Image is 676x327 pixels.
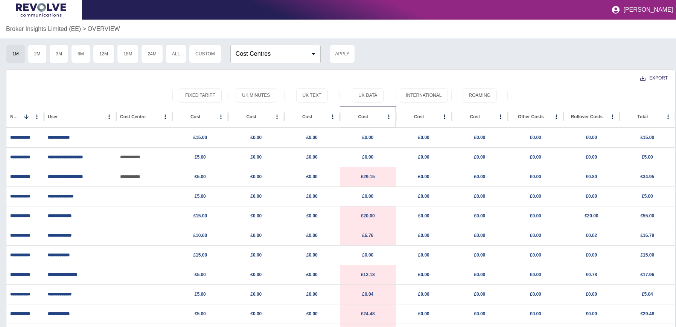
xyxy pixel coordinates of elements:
a: £10.00 [193,233,207,238]
a: £0.00 [530,311,541,316]
button: UK Data [352,88,384,103]
a: £0.00 [418,194,429,199]
div: Number [10,114,20,119]
a: £0.80 [586,174,597,179]
a: £0.00 [474,154,485,160]
button: UK Text [296,88,328,103]
a: £0.00 [474,252,485,258]
a: £0.00 [250,292,262,297]
button: All [166,44,186,63]
a: £0.00 [418,213,429,219]
a: £0.00 [250,154,262,160]
a: £29.15 [361,174,375,179]
button: Export [634,71,674,85]
a: £0.02 [586,233,597,238]
a: £0.00 [250,135,262,140]
a: £0.00 [418,233,429,238]
a: £6.76 [362,233,373,238]
a: £34.95 [640,174,654,179]
button: Cost column menu [327,112,338,122]
div: Rollover Costs [571,114,603,119]
a: £0.00 [586,194,597,199]
button: [PERSON_NAME] [608,2,676,17]
button: Rollover Costs column menu [607,112,618,122]
button: 2M [28,44,47,63]
button: Sort [21,112,32,122]
button: Other Costs column menu [551,112,562,122]
a: £0.00 [530,233,541,238]
a: OVERVIEW [88,24,120,34]
a: £0.00 [306,154,318,160]
button: 12M [93,44,114,63]
a: £0.00 [530,252,541,258]
a: £0.00 [586,252,597,258]
div: Cost Centre [120,114,146,119]
p: > [82,24,86,34]
button: Total column menu [663,112,673,122]
a: £0.00 [250,252,262,258]
button: Fixed Tariff [179,88,222,103]
a: £0.00 [306,174,318,179]
a: £0.00 [250,213,262,219]
button: 24M [141,44,163,63]
a: £0.00 [474,213,485,219]
div: Cost [358,114,368,119]
a: £0.00 [306,233,318,238]
div: Cost [414,114,424,119]
a: £0.00 [306,135,318,140]
div: Total [637,114,648,119]
a: £0.00 [306,252,318,258]
button: 3M [49,44,69,63]
a: £5.00 [642,154,653,160]
img: Logo [16,3,66,17]
a: £0.00 [362,252,373,258]
a: £15.00 [193,135,207,140]
a: £17.96 [640,272,654,277]
a: £0.00 [306,272,318,277]
a: £0.00 [418,154,429,160]
div: Cost [246,114,256,119]
button: 1M [6,44,25,63]
a: £5.00 [195,292,206,297]
a: £5.00 [195,272,206,277]
a: £0.00 [474,233,485,238]
a: £0.00 [474,292,485,297]
div: Cost [470,114,480,119]
a: £0.00 [586,311,597,316]
a: £0.00 [586,135,597,140]
a: £55.00 [640,213,654,219]
button: Cost column menu [272,112,282,122]
a: Broker Insights Limited (EE) [6,24,81,34]
a: £0.00 [586,154,597,160]
button: Roaming [463,88,497,103]
a: £24.48 [361,311,375,316]
div: Cost [190,114,201,119]
a: £0.00 [250,311,262,316]
a: £0.00 [306,194,318,199]
button: International [400,88,448,103]
a: £0.00 [250,272,262,277]
a: £5.00 [195,194,206,199]
div: Cost [302,114,312,119]
a: £0.00 [474,174,485,179]
a: £0.00 [418,135,429,140]
button: 18M [117,44,139,63]
a: £12.18 [361,272,375,277]
a: £0.00 [474,194,485,199]
a: £29.48 [640,311,654,316]
a: £0.04 [362,292,373,297]
a: £0.00 [418,311,429,316]
a: £0.00 [530,272,541,277]
a: £0.00 [474,311,485,316]
a: £15.00 [193,213,207,219]
a: £0.00 [418,292,429,297]
a: £5.00 [195,311,206,316]
a: £0.00 [250,174,262,179]
a: £0.00 [530,135,541,140]
p: [PERSON_NAME] [623,6,673,13]
a: £15.00 [193,252,207,258]
button: 6M [71,44,90,63]
button: UK Minutes [236,88,276,103]
button: Number column menu [32,112,42,122]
